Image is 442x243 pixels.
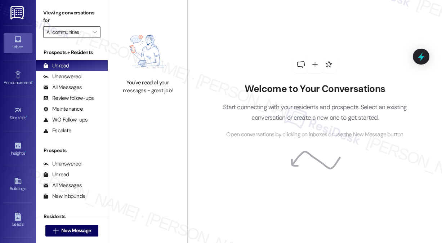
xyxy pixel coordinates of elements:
[93,29,97,35] i: 
[226,130,403,139] span: Open conversations by clicking on inboxes or use the New Message button
[43,160,81,168] div: Unanswered
[4,211,32,230] a: Leads
[32,79,33,84] span: •
[4,140,32,159] a: Insights •
[45,225,99,237] button: New Message
[53,228,58,234] i: 
[43,127,71,134] div: Escalate
[43,62,69,70] div: Unread
[116,79,179,94] div: You've read all your messages - great job!
[36,213,108,220] div: Residents
[43,94,94,102] div: Review follow-ups
[36,147,108,154] div: Prospects
[116,27,179,76] img: empty-state
[25,150,26,155] span: •
[43,105,83,113] div: Maintenance
[46,26,89,38] input: All communities
[4,175,32,194] a: Buildings
[43,116,88,124] div: WO Follow-ups
[36,49,108,56] div: Prospects + Residents
[10,6,25,19] img: ResiDesk Logo
[43,182,82,189] div: All Messages
[43,84,82,91] div: All Messages
[26,114,27,119] span: •
[4,104,32,124] a: Site Visit •
[212,102,418,123] p: Start connecting with your residents and prospects. Select an existing conversation or create a n...
[43,171,69,178] div: Unread
[43,193,85,200] div: New Inbounds
[43,73,81,80] div: Unanswered
[4,33,32,53] a: Inbox
[43,7,101,26] label: Viewing conversations for
[212,83,418,95] h2: Welcome to Your Conversations
[61,227,91,234] span: New Message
